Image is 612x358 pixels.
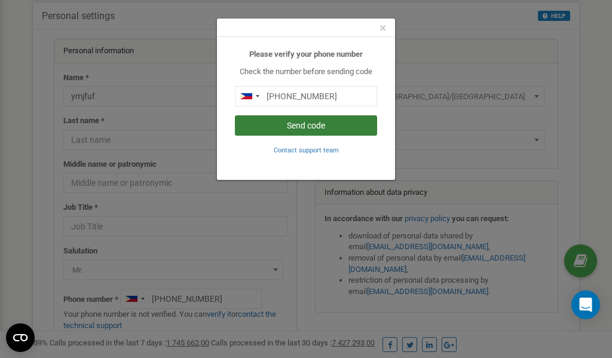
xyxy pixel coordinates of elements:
small: Contact support team [274,146,339,154]
a: Contact support team [274,145,339,154]
div: Telephone country code [235,87,263,106]
span: × [380,21,386,35]
b: Please verify your phone number [249,50,363,59]
button: Send code [235,115,377,136]
div: Open Intercom Messenger [571,290,600,319]
input: 0905 123 4567 [235,86,377,106]
button: Open CMP widget [6,323,35,352]
button: Close [380,22,386,35]
p: Check the number before sending code [235,66,377,78]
